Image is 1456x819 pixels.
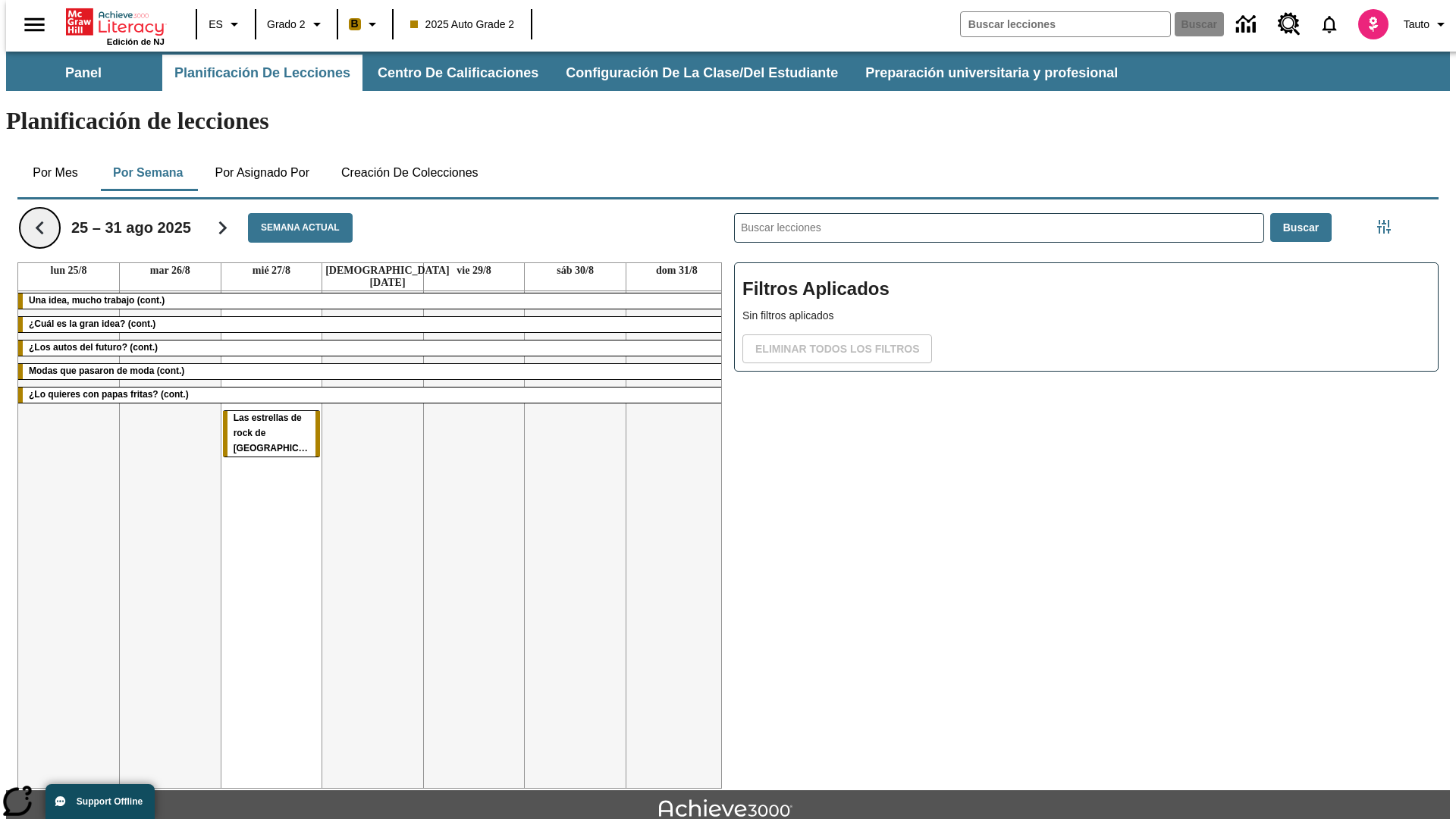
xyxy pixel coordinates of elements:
[343,11,388,38] button: Boost El color de la clase es anaranjado claro. Cambiar el color de la clase.
[5,193,722,789] div: Calendario
[1358,9,1389,39] img: avatar image
[6,55,1131,91] div: Subbarra de navegación
[223,411,321,457] div: Las estrellas de rock de Madagascar
[29,366,184,376] span: Modas que pasaron de moda (cont.)
[147,263,193,278] a: 26 de agosto de 2025
[322,263,453,290] a: 28 de agosto de 2025
[1404,17,1429,33] span: Tauto
[234,413,331,453] span: Las estrellas de rock de Madagascar
[1269,4,1310,45] a: Centro de recursos, Se abrirá en una pestaña nueva.
[329,155,491,191] button: Creación de colecciones
[71,218,191,237] h2: 25 – 31 ago 2025
[554,55,850,91] button: Configuración de la clase/del estudiante
[853,55,1130,91] button: Preparación universitaria y profesional
[1398,11,1456,38] button: Perfil/Configuración
[961,12,1170,36] input: Buscar campo
[6,107,1450,135] h1: Planificación de lecciones
[20,209,59,247] button: Regresar
[1349,5,1398,44] button: Escoja un nuevo avatar
[1227,4,1269,45] a: Centro de información
[18,388,727,403] div: ¿Lo quieres con papas fritas? (cont.)
[722,193,1439,789] div: Buscar
[267,17,306,33] span: Grado 2
[1310,5,1349,44] a: Notificaciones
[18,293,727,309] div: Una idea, mucho trabajo (cont.)
[48,263,90,278] a: 25 de agosto de 2025
[742,308,1430,324] p: Sin filtros aplicados
[366,55,551,91] button: Centro de calificaciones
[29,295,165,306] span: Una idea, mucho trabajo (cont.)
[653,263,701,278] a: 31 de agosto de 2025
[18,340,727,356] div: ¿Los autos del futuro? (cont.)
[742,271,1430,308] h2: Filtros Aplicados
[202,11,250,38] button: Lenguaje: ES, Selecciona un idioma
[77,796,143,807] span: Support Offline
[12,2,57,47] button: Abrir el menú lateral
[735,214,1263,242] input: Buscar lecciones
[29,318,155,329] span: ¿Cuál es la gran idea? (cont.)
[734,262,1439,372] div: Filtros Aplicados
[410,17,515,33] span: 2025 Auto Grade 2
[1270,213,1332,243] button: Buscar
[29,342,158,353] span: ¿Los autos del futuro? (cont.)
[18,317,727,332] div: ¿Cuál es la gran idea? (cont.)
[554,263,597,278] a: 30 de agosto de 2025
[202,155,322,191] button: Por asignado por
[209,17,223,33] span: ES
[248,213,353,243] button: Semana actual
[107,37,165,46] span: Edición de NJ
[6,52,1450,91] div: Subbarra de navegación
[45,784,155,819] button: Support Offline
[17,155,93,191] button: Por mes
[29,389,189,400] span: ¿Lo quieres con papas fritas? (cont.)
[8,55,159,91] button: Panel
[351,14,359,33] span: B
[261,11,332,38] button: Grado: Grado 2, Elige un grado
[203,209,242,247] button: Seguir
[66,7,165,37] a: Portada
[249,263,293,278] a: 27 de agosto de 2025
[66,5,165,46] div: Portada
[18,364,727,379] div: Modas que pasaron de moda (cont.)
[1369,212,1399,242] button: Menú lateral de filtros
[162,55,362,91] button: Planificación de lecciones
[453,263,494,278] a: 29 de agosto de 2025
[101,155,195,191] button: Por semana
